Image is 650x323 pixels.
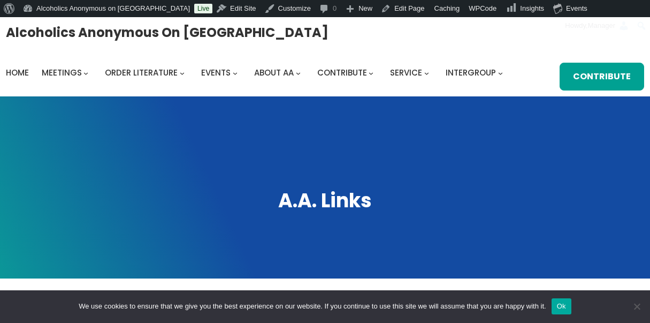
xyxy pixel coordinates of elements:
a: Service [390,65,422,80]
button: Contribute submenu [369,70,373,75]
span: Intergroup [446,67,496,78]
span: We use cookies to ensure that we give you the best experience on our website. If you continue to ... [79,301,546,312]
span: Meetings [42,67,82,78]
a: Alcoholics Anonymous on [GEOGRAPHIC_DATA] [6,21,328,44]
a: Events [201,65,231,80]
button: About AA submenu [296,70,301,75]
span: About AA [254,67,294,78]
a: About AA [254,65,294,80]
a: Howdy, [561,17,633,34]
span: Contribute [317,67,367,78]
a: Live [194,4,212,13]
span: Events [201,67,231,78]
a: Contribute [317,65,367,80]
button: Service submenu [424,70,429,75]
a: Intergroup [446,65,496,80]
button: Order Literature submenu [180,70,185,75]
a: Home [6,65,29,80]
button: Meetings submenu [83,70,88,75]
a: Meetings [42,65,82,80]
nav: Intergroup [6,65,507,80]
a: Contribute [560,63,644,91]
span: Order Literature [105,67,178,78]
span: Manager [588,21,615,29]
h1: A.A. Links [10,187,639,214]
button: Ok [552,298,571,314]
span: Insights [520,4,544,12]
button: Intergroup submenu [498,70,503,75]
span: Home [6,67,29,78]
span: No [631,301,642,312]
button: Events submenu [233,70,238,75]
span: Service [390,67,422,78]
